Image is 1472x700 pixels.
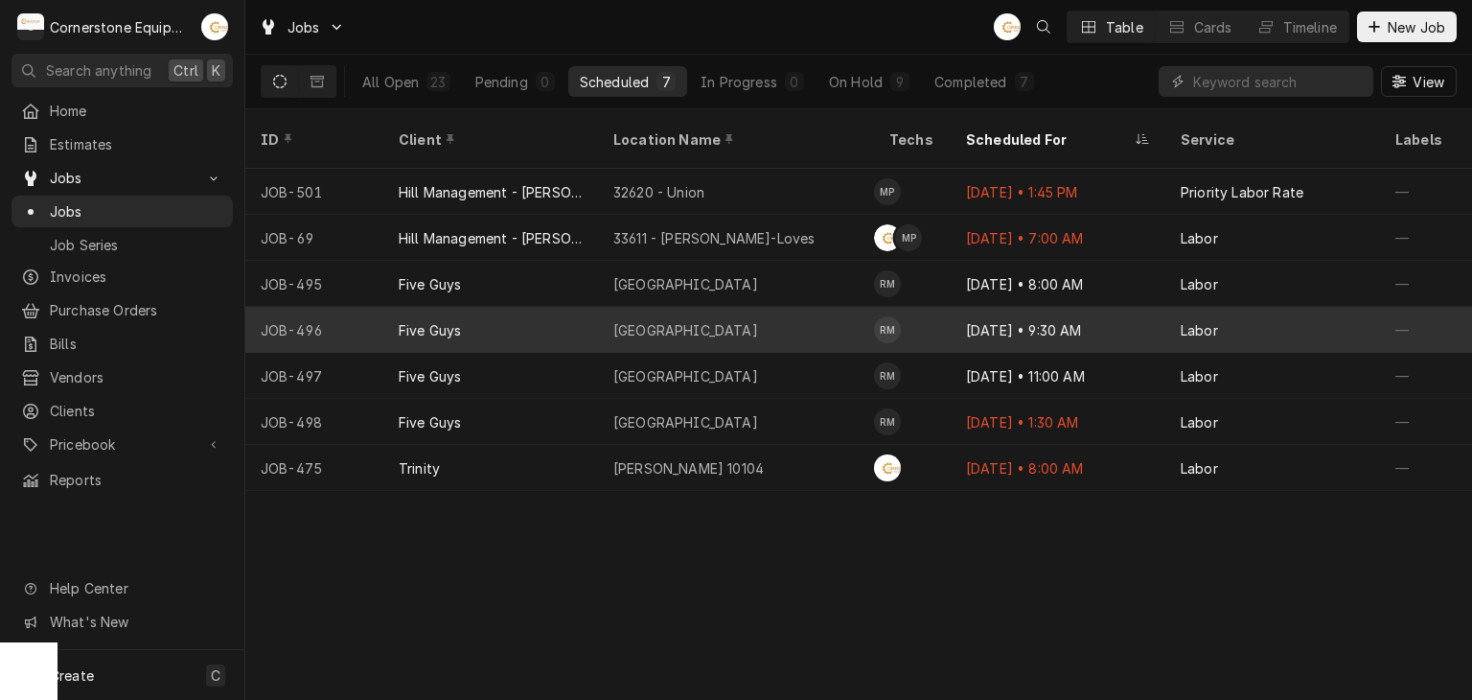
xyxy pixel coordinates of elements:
span: Create [50,667,94,684]
div: JOB-497 [245,353,383,399]
div: MP [895,224,922,251]
button: View [1381,66,1457,97]
div: Matthew Pennington's Avatar [895,224,922,251]
div: [PERSON_NAME] 10104 [613,458,764,478]
span: Search anything [46,60,151,81]
div: Five Guys [399,412,461,432]
div: RM [874,408,901,435]
div: RM [874,316,901,343]
div: Labor [1181,274,1218,294]
a: Bills [11,328,233,360]
div: 7 [660,72,672,92]
div: Five Guys [399,320,461,340]
div: 0 [540,72,551,92]
div: On Hold [829,72,883,92]
div: AB [994,13,1021,40]
div: Cornerstone Equipment Repair, LLC [50,17,191,37]
div: 32620 - Union [613,182,704,202]
div: MP [874,178,901,205]
div: JOB-69 [245,215,383,261]
div: [DATE] • 1:45 PM [951,169,1165,215]
div: Labor [1181,320,1218,340]
div: Scheduled For [966,129,1131,150]
a: Go to Jobs [11,162,233,194]
a: Home [11,95,233,127]
a: Jobs [11,196,233,227]
div: Client [399,129,579,150]
div: Priority Labor Rate [1181,182,1303,202]
span: New Job [1384,17,1449,37]
div: 0 [789,72,800,92]
button: Open search [1028,12,1059,42]
div: [GEOGRAPHIC_DATA] [613,274,758,294]
div: [GEOGRAPHIC_DATA] [613,320,758,340]
div: Hill Management - [PERSON_NAME] [399,182,583,202]
span: Bills [50,334,223,354]
span: What's New [50,612,221,632]
div: Andrew Buigues's Avatar [201,13,228,40]
div: Five Guys [399,274,461,294]
div: JOB-501 [245,169,383,215]
span: Vendors [50,367,223,387]
span: Invoices [50,267,223,287]
div: RM [874,270,901,297]
div: Hill Management - [PERSON_NAME] [399,228,583,248]
div: Roberto Martinez's Avatar [874,362,901,389]
div: AB [874,224,901,251]
div: RM [874,362,901,389]
div: JOB-496 [245,307,383,353]
div: [DATE] • 11:00 AM [951,353,1165,399]
div: Cards [1194,17,1232,37]
span: Clients [50,401,223,421]
div: 33611 - [PERSON_NAME]-Loves [613,228,815,248]
span: Purchase Orders [50,300,223,320]
div: Completed [934,72,1006,92]
div: C [17,13,44,40]
div: Roberto Martinez's Avatar [874,270,901,297]
div: Table [1106,17,1143,37]
div: Roberto Martinez's Avatar [874,316,901,343]
div: [DATE] • 9:30 AM [951,307,1165,353]
div: Timeline [1283,17,1337,37]
a: Vendors [11,362,233,393]
div: Labor [1181,366,1218,386]
div: [DATE] • 1:30 AM [951,399,1165,445]
span: Home [50,101,223,121]
span: View [1409,72,1448,92]
div: [GEOGRAPHIC_DATA] [613,366,758,386]
div: Roberto Martinez's Avatar [874,408,901,435]
div: Andrew Buigues's Avatar [994,13,1021,40]
div: 9 [894,72,906,92]
span: Help Center [50,578,221,598]
div: 7 [1019,72,1030,92]
div: JOB-475 [245,445,383,491]
div: Labor [1181,228,1218,248]
div: Trinity [399,458,440,478]
a: Purchase Orders [11,294,233,326]
div: [DATE] • 8:00 AM [951,261,1165,307]
a: Go to What's New [11,606,233,638]
div: Andrew Buigues's Avatar [874,224,901,251]
a: Go to Jobs [251,12,353,43]
span: C [211,665,220,686]
div: Location Name [613,129,855,150]
div: Andrew Buigues's Avatar [874,455,901,481]
span: Jobs [50,201,223,222]
div: 23 [430,72,446,92]
div: JOB-495 [245,261,383,307]
a: Estimates [11,128,233,160]
div: Scheduled [580,72,649,92]
div: ID [261,129,364,150]
span: Job Series [50,235,223,255]
input: Keyword search [1193,66,1364,97]
div: Cornerstone Equipment Repair, LLC's Avatar [17,13,44,40]
div: Labor [1181,458,1218,478]
a: Go to Help Center [11,572,233,604]
span: Pricebook [50,434,195,455]
div: AB [874,455,901,481]
span: Ctrl [173,60,198,81]
a: Invoices [11,261,233,292]
span: Estimates [50,134,223,154]
span: K [212,60,220,81]
button: Search anythingCtrlK [11,54,233,87]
